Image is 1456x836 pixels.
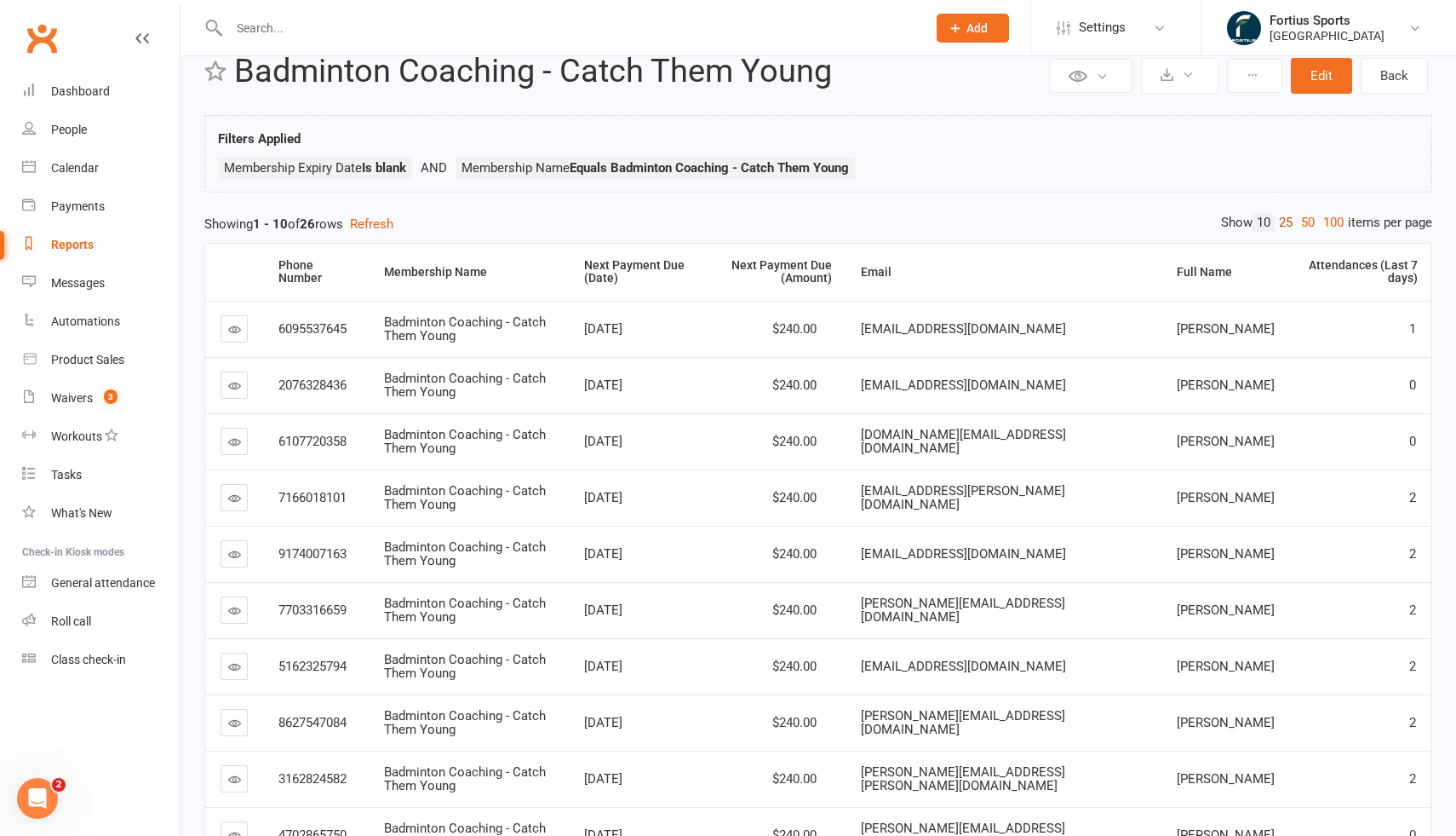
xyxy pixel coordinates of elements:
[1409,546,1416,562] span: 2
[861,546,1066,562] span: [EMAIL_ADDRESS][DOMAIN_NAME]
[1409,659,1416,674] span: 2
[278,715,347,730] span: 8627547084
[772,659,817,674] span: $240.00
[1291,58,1352,94] button: Edit
[278,321,347,337] span: 6095537645
[384,314,546,344] span: Badminton Coaching - Catch Them Young
[937,14,1009,43] button: Add
[22,602,180,641] a: Roll call
[51,353,124,366] div: Product Sales
[772,490,817,505] span: $240.00
[51,314,120,328] div: Automations
[51,84,110,98] div: Dashboard
[861,708,1065,738] span: [PERSON_NAME][EMAIL_ADDRESS][DOMAIN_NAME]
[772,546,817,562] span: $240.00
[1177,321,1275,337] span: [PERSON_NAME]
[1361,58,1428,94] a: Back
[584,715,622,730] span: [DATE]
[253,216,288,232] strong: 1 - 10
[966,21,988,35] span: Add
[278,378,347,393] span: 2076328436
[278,434,347,449] span: 6107720358
[224,160,406,176] span: Membership Expiry Date
[384,371,546,401] span: Badminton Coaching - Catch Them Young
[218,131,301,147] strong: Filters Applied
[224,16,914,40] input: Search...
[51,614,91,628] div: Roll call
[772,378,817,393] span: $240.00
[1177,266,1276,279] div: Full Name
[1409,321,1416,337] span: 1
[384,596,546,626] span: Badminton Coaching - Catch Them Young
[772,602,817,618] span: $240.00
[234,54,1045,89] h2: Badminton Coaching - Catch Them Young
[22,226,180,264] a: Reports
[1079,9,1126,47] span: Settings
[51,276,105,290] div: Messages
[772,321,817,337] span: $240.00
[51,199,105,213] div: Payments
[22,187,180,226] a: Payments
[22,149,180,187] a: Calendar
[861,321,1066,337] span: [EMAIL_ADDRESS][DOMAIN_NAME]
[570,160,849,176] strong: Equals Badminton Coaching - Catch Them Young
[384,652,546,682] span: Badminton Coaching - Catch Them Young
[384,427,546,457] span: Badminton Coaching - Catch Them Young
[17,778,58,819] iframe: Intercom live chat
[22,303,180,341] a: Automations
[861,483,1065,513] span: [EMAIL_ADDRESS][PERSON_NAME][DOMAIN_NAME]
[51,653,126,666] div: Class check-in
[861,378,1066,393] span: [EMAIL_ADDRESS][DOMAIN_NAME]
[861,596,1065,626] span: [PERSON_NAME][EMAIL_ADDRESS][DOMAIN_NAME]
[278,771,347,787] span: 3162824582
[384,266,555,279] div: Membership Name
[278,602,347,618] span: 7703316659
[861,266,1147,279] div: Email
[1177,659,1275,674] span: [PERSON_NAME]
[22,564,180,602] a: General attendance kiosk mode
[22,418,180,456] a: Workouts
[51,391,93,405] div: Waivers
[1297,214,1319,232] a: 50
[51,123,87,136] div: People
[22,641,180,679] a: Class kiosk mode
[772,434,817,449] span: $240.00
[584,602,622,618] span: [DATE]
[584,546,622,562] span: [DATE]
[51,430,102,443] div: Workouts
[52,778,66,792] span: 2
[1177,490,1275,505] span: [PERSON_NAME]
[1409,715,1416,730] span: 2
[51,468,82,481] div: Tasks
[1305,259,1419,285] div: Attendances (Last 7 days)
[22,264,180,303] a: Messages
[772,771,817,787] span: $240.00
[1409,490,1416,505] span: 2
[461,160,849,176] span: Membership Name
[1227,11,1261,45] img: thumb_image1743802567.png
[51,238,94,251] div: Reports
[584,490,622,505] span: [DATE]
[584,771,622,787] span: [DATE]
[362,160,406,176] strong: Is blank
[22,341,180,379] a: Product Sales
[204,214,1432,234] div: Showing of rows
[584,434,622,449] span: [DATE]
[384,483,546,513] span: Badminton Coaching - Catch Them Young
[584,659,622,674] span: [DATE]
[584,321,622,337] span: [DATE]
[22,111,180,149] a: People
[1177,602,1275,618] span: [PERSON_NAME]
[1270,13,1384,28] div: Fortius Sports
[1177,378,1275,393] span: [PERSON_NAME]
[1275,214,1297,232] a: 25
[861,427,1066,457] span: [DOMAIN_NAME][EMAIL_ADDRESS][DOMAIN_NAME]
[384,764,546,794] span: Badminton Coaching - Catch Them Young
[715,259,832,285] div: Next Payment Due (Amount)
[584,378,622,393] span: [DATE]
[22,72,180,111] a: Dashboard
[22,379,180,418] a: Waivers 3
[278,490,347,505] span: 7166018101
[22,456,180,494] a: Tasks
[1253,214,1275,232] a: 10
